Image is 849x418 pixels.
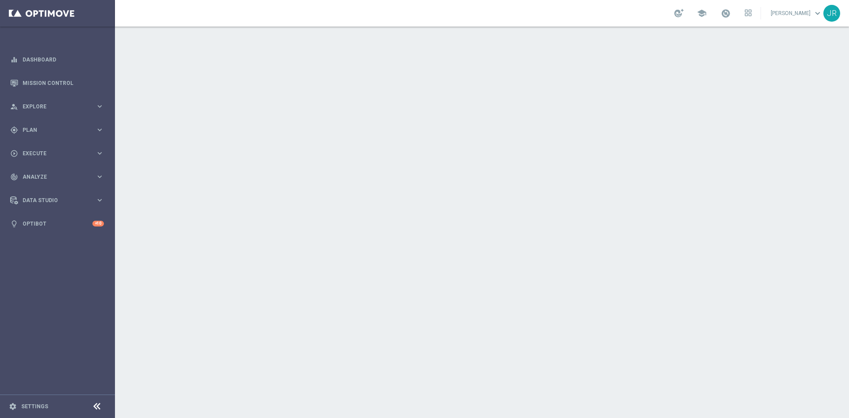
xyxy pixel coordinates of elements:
button: equalizer Dashboard [10,56,104,63]
a: Dashboard [23,48,104,71]
i: lightbulb [10,220,18,228]
div: Data Studio [10,196,96,204]
span: school [697,8,707,18]
i: play_circle_outline [10,150,18,157]
span: Analyze [23,174,96,180]
i: keyboard_arrow_right [96,196,104,204]
button: lightbulb Optibot +10 [10,220,104,227]
i: settings [9,403,17,410]
a: Optibot [23,212,92,235]
i: equalizer [10,56,18,64]
i: keyboard_arrow_right [96,173,104,181]
div: Explore [10,103,96,111]
span: Execute [23,151,96,156]
div: JR [823,5,840,22]
button: Mission Control [10,80,104,87]
span: Data Studio [23,198,96,203]
a: Mission Control [23,71,104,95]
a: Settings [21,404,48,409]
button: play_circle_outline Execute keyboard_arrow_right [10,150,104,157]
i: gps_fixed [10,126,18,134]
a: [PERSON_NAME]keyboard_arrow_down [770,7,823,20]
span: Plan [23,127,96,133]
div: Analyze [10,173,96,181]
button: track_changes Analyze keyboard_arrow_right [10,173,104,180]
div: Execute [10,150,96,157]
div: Dashboard [10,48,104,71]
i: track_changes [10,173,18,181]
div: +10 [92,221,104,226]
div: Plan [10,126,96,134]
div: Optibot [10,212,104,235]
i: keyboard_arrow_right [96,126,104,134]
div: Mission Control [10,71,104,95]
button: person_search Explore keyboard_arrow_right [10,103,104,110]
span: Explore [23,104,96,109]
span: keyboard_arrow_down [813,8,822,18]
i: keyboard_arrow_right [96,102,104,111]
button: gps_fixed Plan keyboard_arrow_right [10,127,104,134]
button: Data Studio keyboard_arrow_right [10,197,104,204]
i: person_search [10,103,18,111]
i: keyboard_arrow_right [96,149,104,157]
